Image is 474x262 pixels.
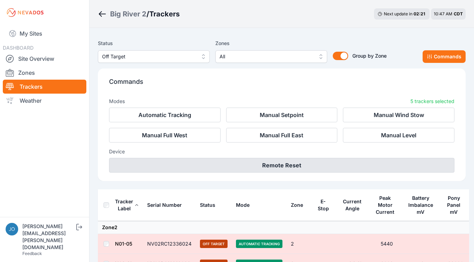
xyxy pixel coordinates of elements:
[6,223,18,235] img: joe.mikula@nevados.solar
[291,197,309,213] button: Zone
[115,241,132,247] a: N01-05
[3,94,86,108] a: Weather
[423,50,466,63] button: Commands
[454,11,463,16] span: CDT
[434,11,452,16] span: 10:47 AM
[115,198,133,212] div: Tracker Label
[147,197,187,213] button: Serial Number
[6,7,45,18] img: Nevados
[109,98,125,105] h3: Modes
[3,45,34,51] span: DASHBOARD
[215,39,327,48] label: Zones
[146,9,149,19] span: /
[342,193,366,217] button: Current Angle
[226,128,338,143] button: Manual Full East
[317,193,334,217] button: E-Stop
[200,240,228,248] span: Off Target
[22,223,75,251] div: [PERSON_NAME][EMAIL_ADDRESS][PERSON_NAME][DOMAIN_NAME]
[343,128,454,143] button: Manual Level
[220,52,313,61] span: All
[414,11,426,17] div: 02 : 21
[371,234,403,254] td: 5440
[143,234,196,254] td: NV02RC12336024
[98,5,180,23] nav: Breadcrumb
[98,50,210,63] button: Off Target
[375,195,396,216] div: Peak Motor Current
[446,195,462,216] div: Pony Panel mV
[3,80,86,94] a: Trackers
[109,158,454,173] button: Remote Reset
[200,202,215,209] div: Status
[287,234,313,254] td: 2
[236,240,282,248] span: Automatic Tracking
[236,202,250,209] div: Mode
[3,66,86,80] a: Zones
[109,148,454,155] h3: Device
[3,25,86,42] a: My Sites
[317,198,329,212] div: E-Stop
[342,198,362,212] div: Current Angle
[115,193,139,217] button: Tracker Label
[407,190,438,220] button: Battery Imbalance mV
[410,98,454,105] p: 5 trackers selected
[375,190,399,220] button: Peak Motor Current
[291,202,303,209] div: Zone
[109,77,454,92] p: Commands
[3,52,86,66] a: Site Overview
[22,251,42,256] a: Feedback
[102,52,196,61] span: Off Target
[200,197,221,213] button: Status
[384,11,412,16] span: Next update in
[109,128,221,143] button: Manual Full West
[352,53,387,59] span: Group by Zone
[147,202,182,209] div: Serial Number
[446,190,465,220] button: Pony Panel mV
[236,197,255,213] button: Mode
[343,108,454,122] button: Manual Wind Stow
[98,39,210,48] label: Status
[149,9,180,19] h3: Trackers
[98,221,469,234] td: Zone 2
[110,9,146,19] a: Big River 2
[215,50,327,63] button: All
[226,108,338,122] button: Manual Setpoint
[407,195,434,216] div: Battery Imbalance mV
[109,108,221,122] button: Automatic Tracking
